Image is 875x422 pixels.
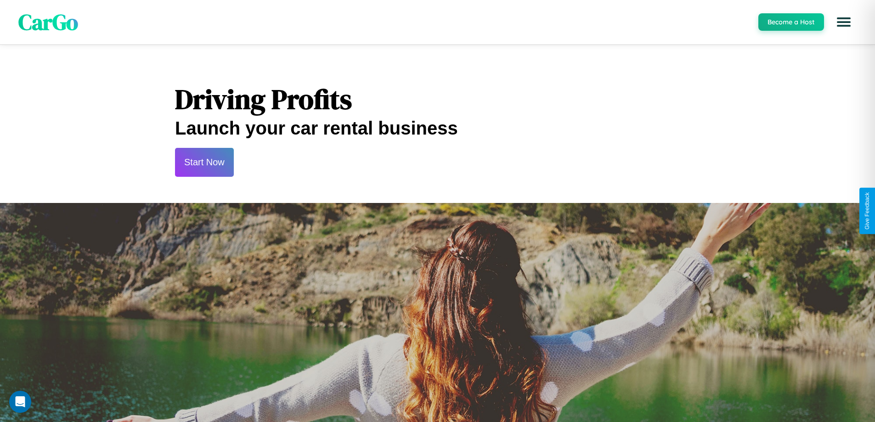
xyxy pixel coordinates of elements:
[864,192,870,230] div: Give Feedback
[175,148,234,177] button: Start Now
[18,7,78,37] span: CarGo
[831,9,857,35] button: Open menu
[9,391,31,413] div: Open Intercom Messenger
[758,13,824,31] button: Become a Host
[175,80,700,118] h1: Driving Profits
[175,118,700,139] h2: Launch your car rental business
